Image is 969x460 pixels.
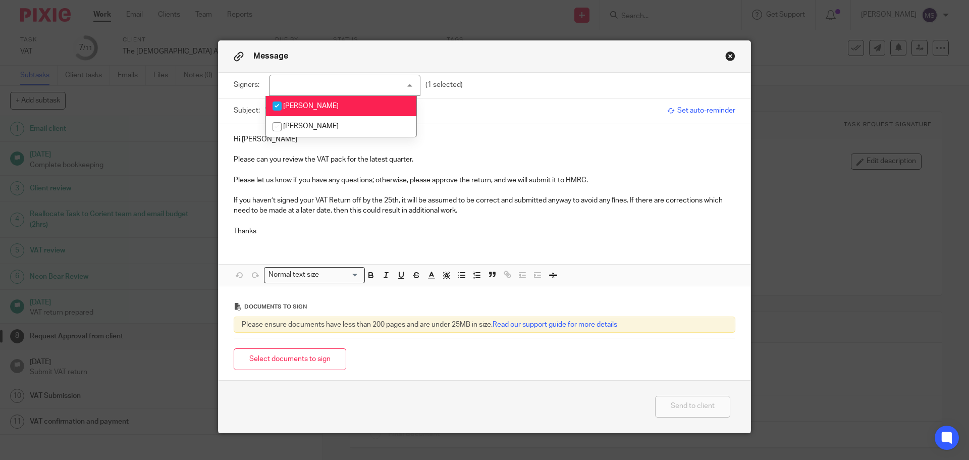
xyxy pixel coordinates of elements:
span: Set auto-reminder [667,106,735,116]
span: Normal text size [266,270,321,280]
p: If you haven’t signed your VAT Return off by the 25th, it will be assumed to be correct and submi... [234,195,735,216]
p: (1 selected) [425,80,463,90]
p: Please can you review the VAT pack for the latest quarter. [234,155,735,165]
label: Signers: [234,80,264,90]
button: Select documents to sign [234,348,346,370]
a: Read our support guide for more details [493,321,617,328]
button: Send to client [655,396,730,418]
span: Documents to sign [244,304,307,310]
input: Search for option [322,270,359,280]
div: Search for option [264,267,365,283]
p: Hi [PERSON_NAME] [234,134,735,144]
p: Thanks [234,226,735,236]
p: Please let us know if you have any questions; otherwise, please approve the return, and we will s... [234,175,735,185]
div: Please ensure documents have less than 200 pages and are under 25MB in size. [234,317,735,333]
label: Subject: [234,106,260,116]
span: [PERSON_NAME] [283,103,339,110]
span: [PERSON_NAME] [283,123,339,130]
